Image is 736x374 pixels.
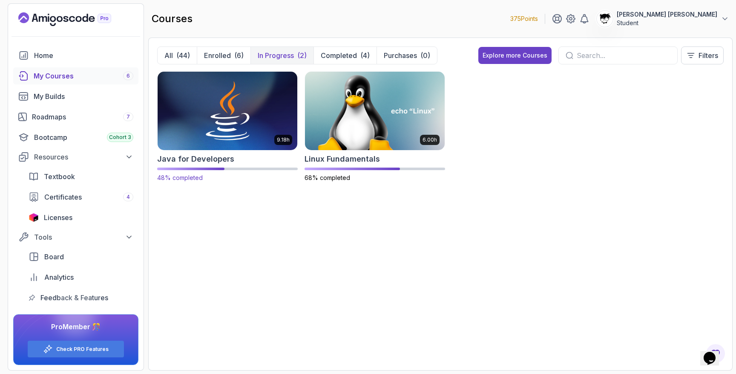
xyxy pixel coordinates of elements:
button: All(44) [158,47,197,64]
button: In Progress(2) [250,47,313,64]
img: Linux Fundamentals card [305,72,445,150]
span: 6 [126,72,130,79]
button: Tools [13,229,138,245]
span: Textbook [44,171,75,182]
a: home [13,47,138,64]
h2: Linux Fundamentals [305,153,380,165]
p: Purchases [384,50,417,61]
a: Linux Fundamentals card6.00hLinux Fundamentals68% completed [305,71,445,182]
button: Resources [13,149,138,165]
div: Tools [34,232,133,242]
a: builds [13,88,138,105]
div: Explore more Courses [483,51,547,60]
button: Explore more Courses [478,47,552,64]
p: In Progress [258,50,294,61]
span: Feedback & Features [40,293,108,303]
span: 48% completed [157,174,203,181]
div: (44) [176,50,190,61]
p: Student [617,19,717,27]
h2: courses [152,12,193,26]
button: Check PRO Features [27,340,124,358]
a: Landing page [18,12,131,26]
p: Enrolled [204,50,231,61]
a: Java for Developers card9.18hJava for Developers48% completed [157,71,298,182]
img: user profile image [597,11,613,27]
div: (2) [297,50,307,61]
p: 6.00h [423,136,437,143]
p: Completed [321,50,357,61]
div: Roadmaps [32,112,133,122]
a: feedback [23,289,138,306]
div: Bootcamp [34,132,133,142]
iframe: chat widget [700,340,727,365]
div: My Courses [34,71,133,81]
button: Purchases(0) [377,47,437,64]
p: 9.18h [277,136,290,143]
a: roadmaps [13,108,138,125]
div: My Builds [34,91,133,101]
span: Cohort 3 [109,134,131,141]
p: Filters [699,50,718,61]
a: analytics [23,269,138,286]
a: courses [13,67,138,84]
p: All [164,50,173,61]
div: (6) [234,50,244,61]
button: Filters [681,46,724,64]
span: 4 [126,194,130,200]
button: Completed(4) [313,47,377,64]
span: Board [44,252,64,262]
a: certificates [23,188,138,206]
button: user profile image[PERSON_NAME] [PERSON_NAME]Student [596,10,729,27]
h2: Java for Developers [157,153,234,165]
a: Check PRO Features [56,346,109,353]
p: 375 Points [510,14,538,23]
img: Java for Developers card [154,70,301,152]
div: Home [34,50,133,61]
a: board [23,248,138,265]
span: Certificates [44,192,82,202]
a: textbook [23,168,138,185]
button: Enrolled(6) [197,47,250,64]
div: (0) [420,50,430,61]
img: jetbrains icon [29,213,39,222]
div: Resources [34,152,133,162]
input: Search... [577,50,670,61]
a: bootcamp [13,129,138,146]
span: 68% completed [305,174,350,181]
p: [PERSON_NAME] [PERSON_NAME] [617,10,717,19]
span: 7 [126,113,130,120]
span: Analytics [44,272,74,282]
div: (4) [360,50,370,61]
a: licenses [23,209,138,226]
span: Licenses [44,212,72,223]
